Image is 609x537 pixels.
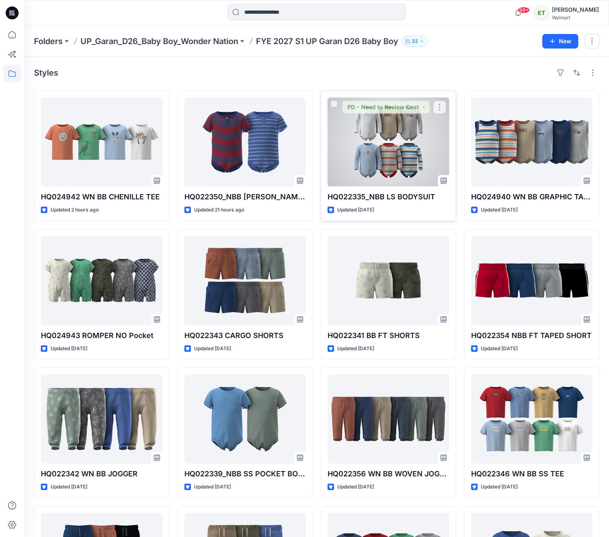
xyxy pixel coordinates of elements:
div: ET [534,6,549,20]
a: HQ022341 BB FT SHORTS [328,236,449,325]
button: New [542,34,578,49]
p: HQ022335_NBB LS BODYSUIT [328,191,449,203]
div: Walmart [552,15,599,21]
p: Updated [DATE] [194,483,231,491]
a: HQ022350_NBB SS HENLEY BODYSUIT [184,97,306,186]
p: Updated [DATE] [337,345,374,353]
p: Updated [DATE] [337,483,374,491]
p: HQ022343 CARGO SHORTS [184,330,306,341]
h4: Styles [34,68,58,78]
p: Updated [DATE] [481,483,518,491]
a: HQ022356 WN BB WOVEN JOGGER [328,374,449,463]
p: Updated 2 hours ago [51,206,99,214]
p: HQ022342 WN BB JOGGER [41,468,163,480]
p: 32 [412,37,418,46]
div: [PERSON_NAME] [552,5,599,15]
p: HQ022346 WN BB SS TEE [471,468,593,480]
a: HQ024940 WN BB GRAPHIC TANK BODYSUIT [471,97,593,186]
a: HQ022335_NBB LS BODYSUIT [328,97,449,186]
p: HQ024942 WN BB CHENILLE TEE [41,191,163,203]
p: Updated [DATE] [337,206,374,214]
p: HQ022339_NBB SS POCKET BODYSUIT [184,468,306,480]
a: HQ022354 NBB FT TAPED SHORT [471,236,593,325]
p: Updated 21 hours ago [194,206,244,214]
a: HQ022343 CARGO SHORTS [184,236,306,325]
p: Updated [DATE] [481,345,518,353]
span: 99+ [518,7,530,13]
p: HQ022341 BB FT SHORTS [328,330,449,341]
p: Updated [DATE] [481,206,518,214]
p: HQ024943 ROMPER NO Pocket [41,330,163,341]
p: Updated [DATE] [51,483,87,491]
p: HQ022350_NBB [PERSON_NAME] BODYSUIT [184,191,306,203]
a: Folders [34,36,63,47]
p: HQ022356 WN BB WOVEN JOGGER [328,468,449,480]
a: HQ024943 ROMPER NO Pocket [41,236,163,325]
a: HQ022339_NBB SS POCKET BODYSUIT [184,374,306,463]
a: HQ022342 WN BB JOGGER [41,374,163,463]
button: 32 [402,36,428,47]
p: HQ022354 NBB FT TAPED SHORT [471,330,593,341]
p: Updated [DATE] [194,345,231,353]
p: Updated [DATE] [51,345,87,353]
p: HQ024940 WN BB GRAPHIC TANK BODYSUIT [471,191,593,203]
a: HQ024942 WN BB CHENILLE TEE [41,97,163,186]
a: UP_Garan_D26_Baby Boy_Wonder Nation [80,36,238,47]
a: HQ022346 WN BB SS TEE [471,374,593,463]
p: FYE 2027 S1 UP Garan D26 Baby Boy [256,36,398,47]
